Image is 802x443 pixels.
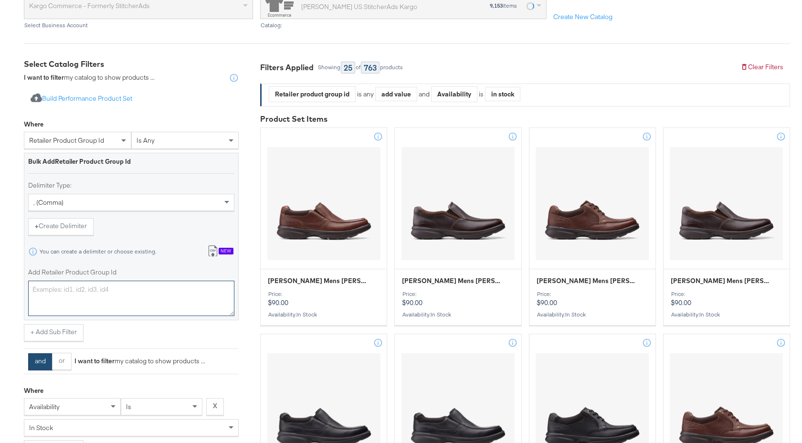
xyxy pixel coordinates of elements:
span: in stock [29,423,53,432]
span: Clarks Mens Bradley Step Brown Tumb [402,276,503,285]
div: New [219,248,233,254]
div: is any [356,90,375,99]
span: in stock [431,311,451,318]
p: $90.00 [268,291,380,307]
div: of [355,64,361,71]
div: Availability : [537,311,648,318]
span: is [126,402,131,411]
span: , (comma) [33,198,63,207]
div: Select Catalog Filters [24,59,239,70]
div: Price: [671,291,782,297]
strong: X [213,401,217,411]
span: availability [29,402,60,411]
div: Availability : [671,311,782,318]
div: 25 [341,62,355,74]
p: $90.00 [537,291,648,307]
span: Clarks Mens Bradley Step Brown Tumb [671,276,771,285]
p: $90.00 [671,291,782,307]
p: $90.00 [402,291,514,307]
div: Retailer product group id [269,87,355,102]
label: Add Retailer Product Group Id [28,268,234,277]
button: Create New Catalog [547,9,619,26]
div: Price: [537,291,648,297]
div: my catalog to show products ... [72,357,205,366]
div: You can create a delimiter or choose existing. [39,248,157,255]
div: Availability : [402,311,514,318]
div: Availability : [268,311,380,318]
div: Price: [268,291,380,297]
button: Clear Filters [734,59,790,76]
div: Bulk Add Retailer Product Group Id [28,157,234,166]
button: and [28,353,53,370]
strong: + [35,221,39,231]
span: is any [137,136,155,145]
div: is [477,90,485,99]
button: X [206,398,224,415]
strong: I want to filter [74,357,115,365]
div: Where [24,386,43,395]
label: Delimiter Type: [28,181,234,190]
div: [PERSON_NAME] US StitcherAds Kargo [301,2,417,12]
span: in stock [699,311,720,318]
div: add value [376,87,417,101]
button: +Create Delimiter [28,218,94,235]
button: Build Performance Product Set [24,90,139,108]
button: New [200,243,240,261]
div: Filters Applied [260,62,314,73]
span: retailer product group id [29,136,104,145]
div: Product Set Items [260,114,790,125]
strong: I want to filter [24,73,64,82]
div: in stock [485,87,520,101]
button: + Add Sub Filter [24,324,84,341]
span: in stock [565,311,586,318]
div: Select Business Account [24,22,253,29]
div: Catalog: [260,22,547,29]
div: Showing [317,64,341,71]
div: 763 [361,62,380,74]
button: or [52,353,72,370]
div: Availability [432,87,477,102]
div: my catalog to show products ... [24,73,155,83]
div: items [458,2,518,9]
span: Clarks Mens Bradley Free Tan Tumbled [268,276,369,285]
div: Price: [402,291,514,297]
span: Clarks Mens Bradley Vibe Tan Tumbled [537,276,637,285]
div: and [419,86,520,102]
div: products [380,64,403,71]
strong: 9,153 [490,2,503,9]
span: in stock [296,311,317,318]
div: Where [24,120,43,129]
